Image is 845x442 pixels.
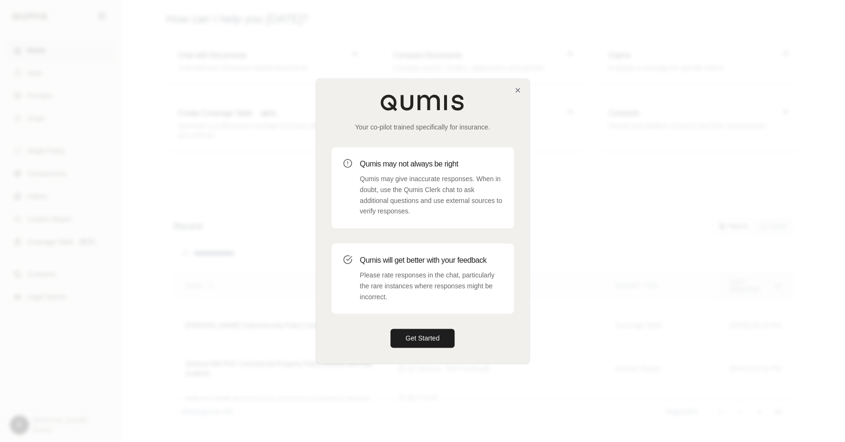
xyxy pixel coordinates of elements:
p: Please rate responses in the chat, particularly the rare instances where responses might be incor... [360,270,503,302]
button: Get Started [390,329,455,348]
h3: Qumis may not always be right [360,158,503,170]
p: Qumis may give inaccurate responses. When in doubt, use the Qumis Clerk chat to ask additional qu... [360,174,503,217]
img: Qumis Logo [380,94,465,111]
h3: Qumis will get better with your feedback [360,255,503,266]
p: Your co-pilot trained specifically for insurance. [332,122,514,132]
